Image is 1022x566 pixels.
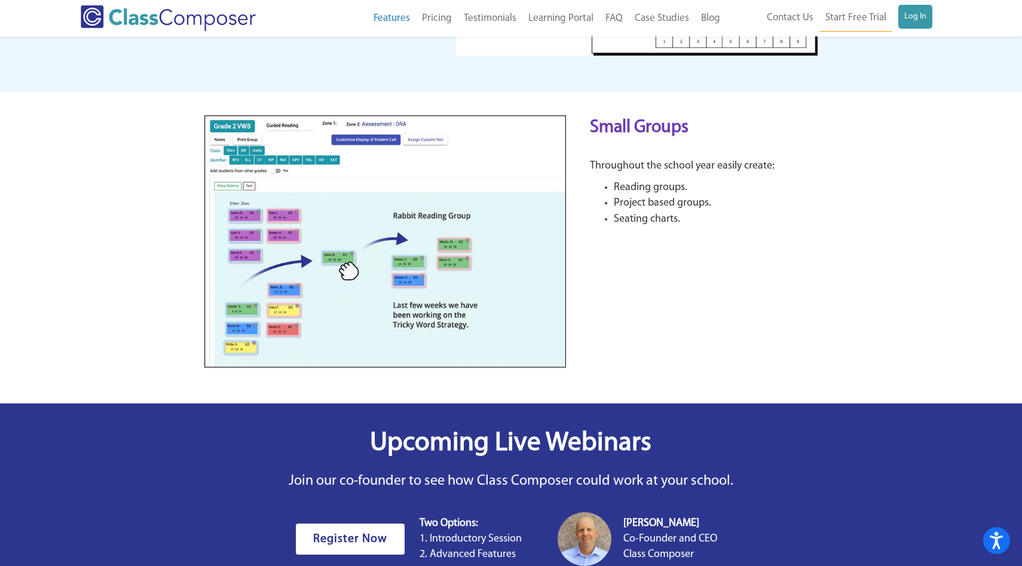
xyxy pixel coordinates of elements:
[726,5,932,32] nav: Header Menu
[522,5,599,32] a: Learning Portal
[623,549,694,560] span: Class Composer
[898,5,932,29] a: Log In
[368,5,416,32] a: Features
[590,115,818,140] h2: Small Groups
[629,5,695,32] a: Case Studies
[623,518,699,529] b: [PERSON_NAME]
[296,524,405,555] a: Register Now
[458,5,522,32] a: Testimonials
[204,115,566,368] img: class composer virtual whiteboard
[420,516,522,562] p: 1. Introductory Session 2. Advanced Features
[558,512,611,566] img: screen shot 2018 10 08 at 11.06.05 am
[114,427,908,459] h3: Upcoming Live Webinars
[305,5,726,32] nav: Header Menu
[313,533,387,545] span: Register Now
[81,5,256,31] img: Class Composer
[695,5,726,32] a: Blog
[614,212,818,227] li: Seating charts.
[289,474,733,488] span: Join our co-founder to see how Class Composer could work at your school.
[614,180,818,195] li: Reading groups.
[623,534,717,544] span: Co-Founder and CEO
[590,158,818,174] p: Throughout the school year easily create:
[416,5,458,32] a: Pricing
[614,195,818,211] li: Project based groups.
[819,5,892,32] a: Start Free Trial
[761,5,819,31] a: Contact Us
[599,5,629,32] a: FAQ
[420,518,478,529] b: Two Options:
